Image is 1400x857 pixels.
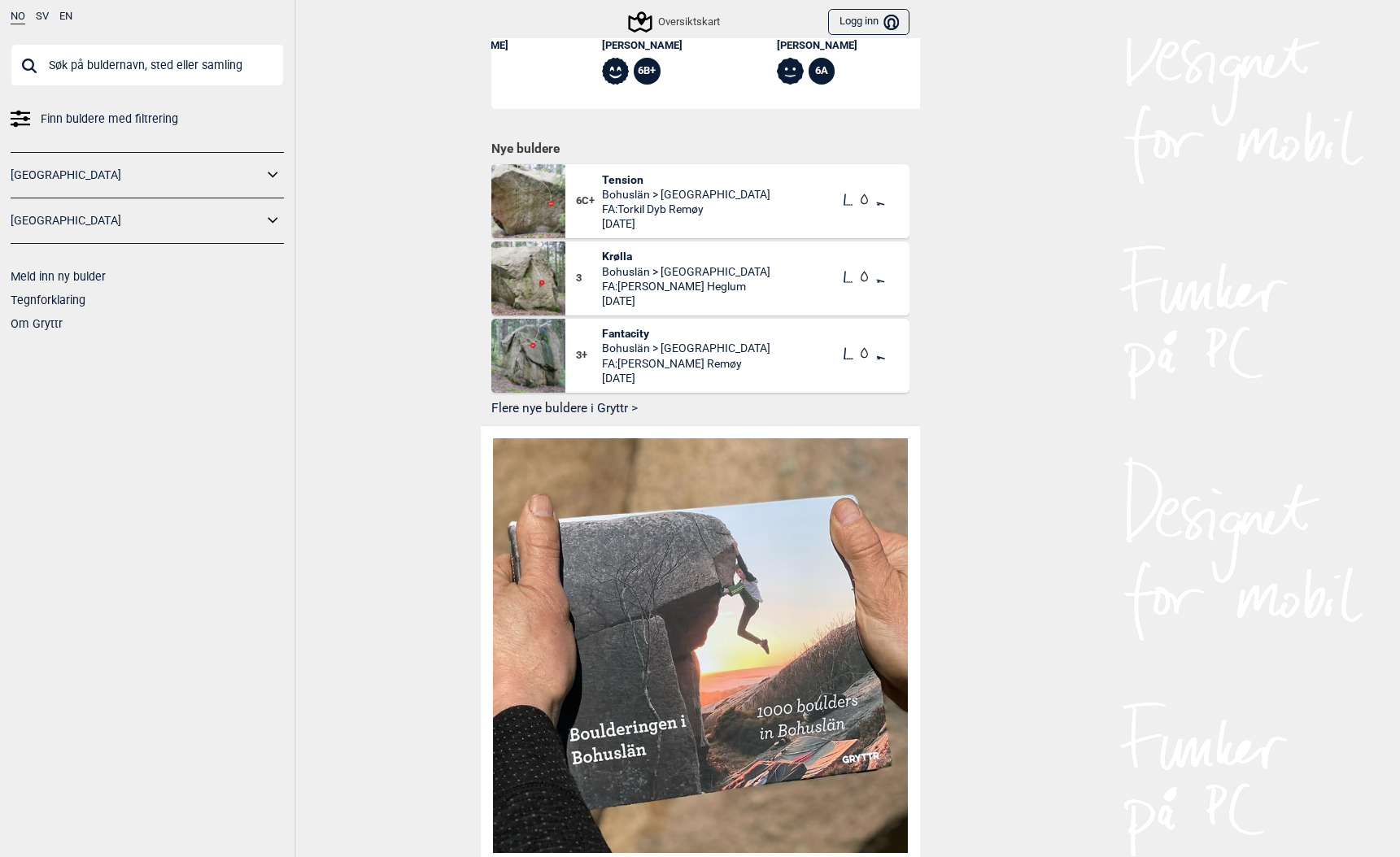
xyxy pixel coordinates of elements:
[11,11,25,24] button: NO
[59,11,72,23] button: EN
[41,107,178,131] span: Finn buldere med filtrering
[828,9,909,36] button: Logg inn
[602,172,770,187] span: Tension
[491,241,909,315] div: Krolla3KrøllaBohuslän > [GEOGRAPHIC_DATA]FA:[PERSON_NAME] Heglum[DATE]
[602,294,770,308] span: [DATE]
[634,58,661,85] div: 6B+
[11,163,263,187] a: [GEOGRAPHIC_DATA]
[11,107,284,131] a: Finn buldere med filtrering
[576,194,603,208] span: 6C+
[602,371,770,385] span: [DATE]
[576,349,603,363] span: 3+
[36,11,49,23] button: SV
[576,272,603,285] span: 3
[11,44,284,86] input: Søk på buldernavn, sted eller samling
[493,438,908,853] img: Omslag bouldering i bohuslen kvadrat
[777,39,930,53] a: [PERSON_NAME]
[602,341,770,355] span: Bohuslän > [GEOGRAPHIC_DATA]
[11,294,85,307] a: Tegnforklaring
[602,249,770,263] span: Krølla
[491,319,909,393] div: Fantacity3+FantacityBohuslän > [GEOGRAPHIC_DATA]FA:[PERSON_NAME] Remøy[DATE]
[491,396,909,421] button: Flere nye buldere i Gryttr >
[11,270,106,283] a: Meld inn ny bulder
[602,39,755,53] a: [PERSON_NAME]
[491,141,909,157] h1: Nye buldere
[602,264,770,279] span: Bohuslän > [GEOGRAPHIC_DATA]
[491,319,565,393] img: Fantacity
[809,58,835,85] div: 6A
[11,209,263,233] a: [GEOGRAPHIC_DATA]
[602,356,770,371] span: FA: [PERSON_NAME] Remøy
[602,279,770,294] span: FA: [PERSON_NAME] Heglum
[630,12,720,32] div: Oversiktskart
[602,216,770,231] span: [DATE]
[428,39,581,53] a: [PERSON_NAME]
[602,187,770,202] span: Bohuslän > [GEOGRAPHIC_DATA]
[11,317,63,330] a: Om Gryttr
[602,202,770,216] span: FA: Torkil Dyb Remøy
[491,241,565,315] img: Krolla
[602,326,770,341] span: Fantacity
[491,164,909,238] div: Tension6C+TensionBohuslän > [GEOGRAPHIC_DATA]FA:Torkil Dyb Remøy[DATE]
[491,164,565,238] img: Tension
